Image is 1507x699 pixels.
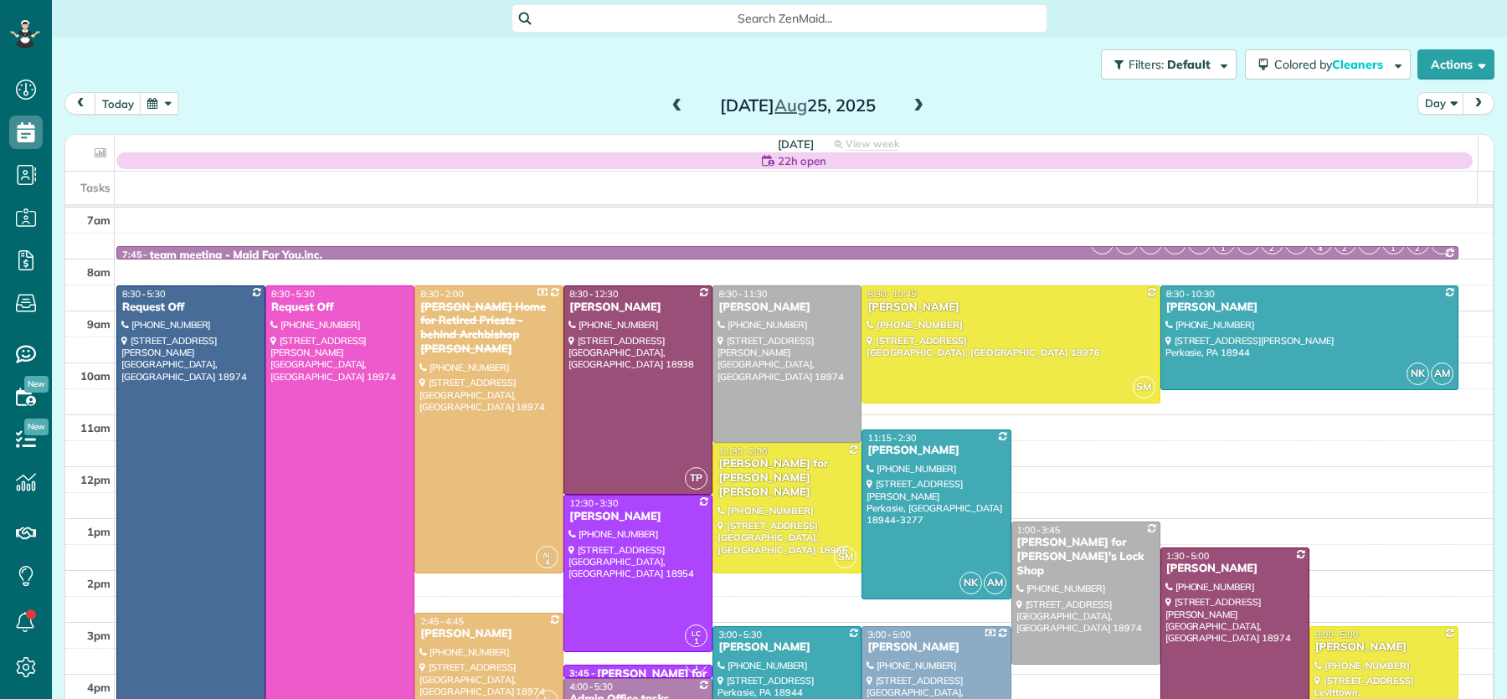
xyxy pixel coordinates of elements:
span: 3:00 - 5:30 [718,629,762,640]
small: 1 [1213,241,1234,257]
div: [PERSON_NAME] [867,444,1006,458]
span: NK [1407,362,1429,385]
span: 11:30 - 2:00 [718,445,767,457]
div: [PERSON_NAME] [867,640,1006,655]
span: 2:45 - 4:45 [420,615,464,627]
span: 8:30 - 2:00 [420,288,464,300]
span: 12pm [80,473,111,486]
div: [PERSON_NAME] [1165,301,1453,315]
span: AL [543,550,552,559]
small: 2 [1262,241,1283,257]
div: Request Off [270,301,409,315]
span: SM [1133,376,1155,398]
span: Tasks [80,181,111,194]
div: [PERSON_NAME] [568,510,707,524]
small: 1 [686,660,707,676]
div: [PERSON_NAME] [1165,562,1304,576]
span: 11:15 - 2:30 [867,432,916,444]
span: NK [959,572,982,594]
div: [PERSON_NAME] [568,301,707,315]
span: SM [834,546,856,568]
button: Colored byCleaners [1245,49,1411,80]
span: 8:30 - 11:30 [718,288,767,300]
small: 4 [1310,241,1331,257]
span: 12:30 - 3:30 [569,497,618,509]
span: Colored by [1274,57,1389,72]
div: [PERSON_NAME] [717,640,856,655]
span: [DATE] [778,137,814,151]
span: 8:30 - 12:30 [569,288,618,300]
div: [PERSON_NAME] [717,301,856,315]
button: Filters: Default [1101,49,1237,80]
span: 9am [87,317,111,331]
span: Cleaners [1332,57,1386,72]
span: 22h open [778,152,826,169]
div: [PERSON_NAME] for [PERSON_NAME]'s Lock Shop [1016,536,1155,578]
span: 4:00 - 5:30 [569,681,613,692]
span: 8:30 - 10:30 [1166,288,1215,300]
small: 4 [537,555,558,571]
span: AM [984,572,1006,594]
div: [PERSON_NAME] for [PERSON_NAME]'s Lock Shop [597,667,867,681]
button: next [1463,92,1494,115]
div: team meeting - Maid For You,inc. [150,249,322,263]
div: Request Off [121,301,260,315]
button: today [95,92,141,115]
span: LC [692,629,701,638]
button: Actions [1417,49,1494,80]
span: 2pm [87,577,111,590]
div: [PERSON_NAME] Home for Retired Priests - behind Archbishop [PERSON_NAME] [419,301,558,357]
span: Aug [774,95,807,116]
span: Default [1167,57,1211,72]
span: TP [685,467,707,490]
span: 8:30 - 5:30 [122,288,166,300]
button: prev [64,92,96,115]
span: View week [846,137,899,151]
span: 4pm [87,681,111,694]
div: [PERSON_NAME] [419,627,558,641]
button: Day [1417,92,1464,115]
div: [PERSON_NAME] [867,301,1155,315]
span: 11am [80,421,111,434]
span: 1:30 - 5:00 [1166,550,1210,562]
div: [PERSON_NAME] [1314,640,1453,655]
span: 8am [87,265,111,279]
div: [PERSON_NAME] for [PERSON_NAME] [PERSON_NAME] [717,457,856,500]
span: New [24,376,49,393]
span: 8:30 - 5:30 [271,288,315,300]
span: 1pm [87,525,111,538]
a: Filters: Default [1093,49,1237,80]
span: New [24,419,49,435]
span: 10am [80,369,111,383]
span: AM [1431,362,1453,385]
span: 1:00 - 3:45 [1017,524,1061,536]
span: 7am [87,213,111,227]
iframe: Intercom live chat [1450,642,1490,682]
small: 1 [1383,241,1404,257]
small: 1 [686,634,707,650]
h2: [DATE] 25, 2025 [693,96,903,115]
small: 2 [1335,241,1355,257]
small: 2 [1407,241,1428,257]
span: 3:00 - 5:00 [1315,629,1359,640]
span: 8:30 - 10:45 [867,288,916,300]
span: 3pm [87,629,111,642]
span: 3:00 - 5:00 [867,629,911,640]
span: Filters: [1129,57,1164,72]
